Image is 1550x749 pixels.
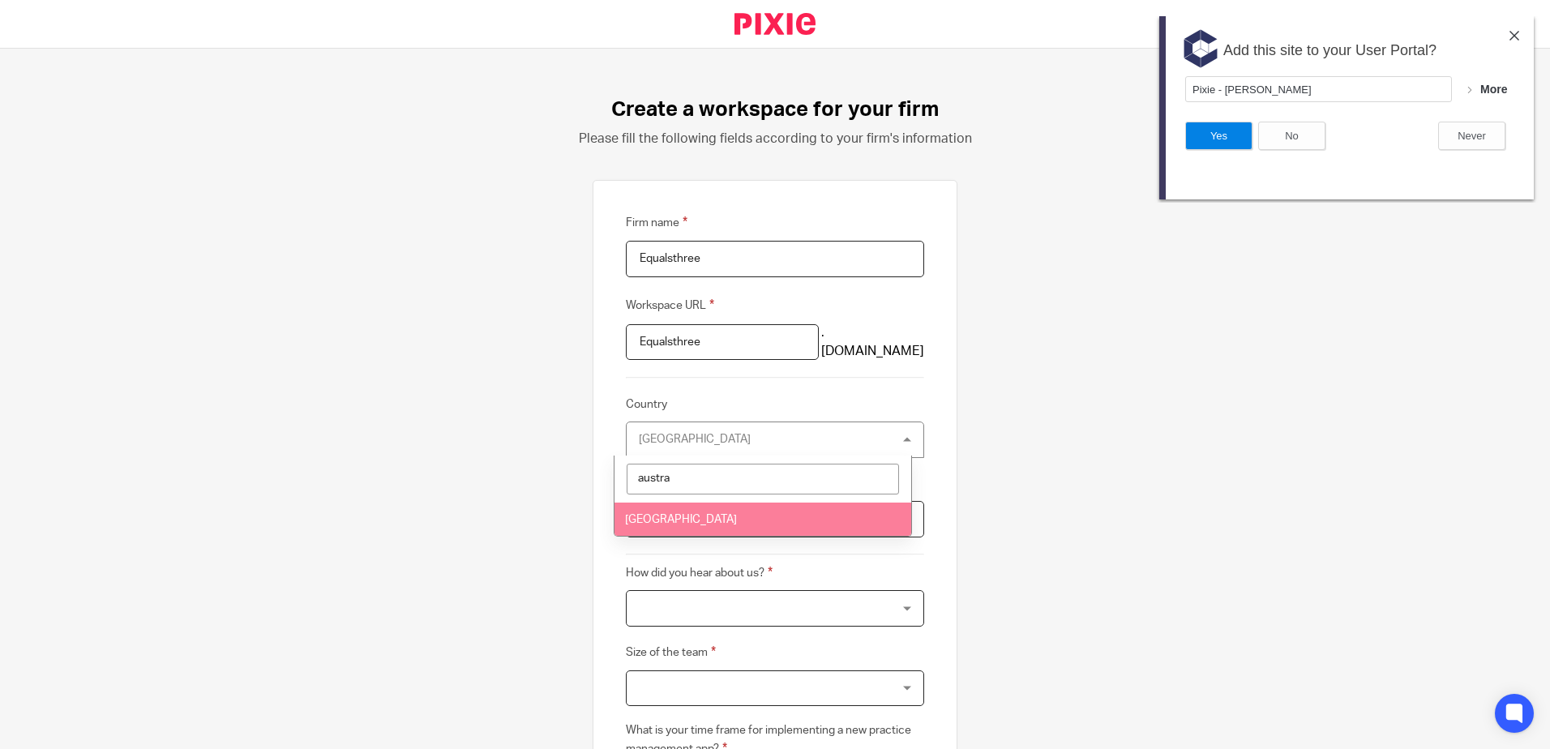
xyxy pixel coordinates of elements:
[579,131,972,148] h2: Please fill the following fields according to your firm's information
[626,213,687,232] label: Firm name
[626,563,773,582] label: How did you hear about us?
[88,26,302,42] span: Add this site to your User Portal?
[345,66,372,79] span: More
[821,323,924,362] span: .[DOMAIN_NAME]
[303,105,370,134] button: Never
[626,396,667,413] label: Country
[639,434,751,445] div: [GEOGRAPHIC_DATA]
[611,97,939,122] h1: Create a workspace for your firm
[375,15,384,24] img: 366kdW7bZf5IgGNA5d8FYPGppdBqSHtUB08xHy6BdXA+5T2R62QLwqgAAAABJRU5ErkJggg==
[626,643,716,661] label: Size of the team
[627,464,899,494] input: Search options...
[332,71,338,77] img: OUAAAAldEVYdGRhdGU6bW9kaWZ5ADIwMTgtMDItMDZUMjI6MjY6MDYrMDE6MDCabkRZAAAAGXRFWHRTb2Z0d2FyZQB3d3cuaW...
[626,296,714,315] label: Workspace URL
[46,13,85,52] img: svg+xml;base64,PD94bWwgdmVyc2lvbj0iMS4wIiBlbmNvZGluZz0iVVRGLTgiPz4KPHN2ZyB3aWR0aD0iNDhweCIgaGVpZ2...
[50,105,118,134] button: Yes
[123,105,191,134] button: No
[625,514,737,525] span: [GEOGRAPHIC_DATA]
